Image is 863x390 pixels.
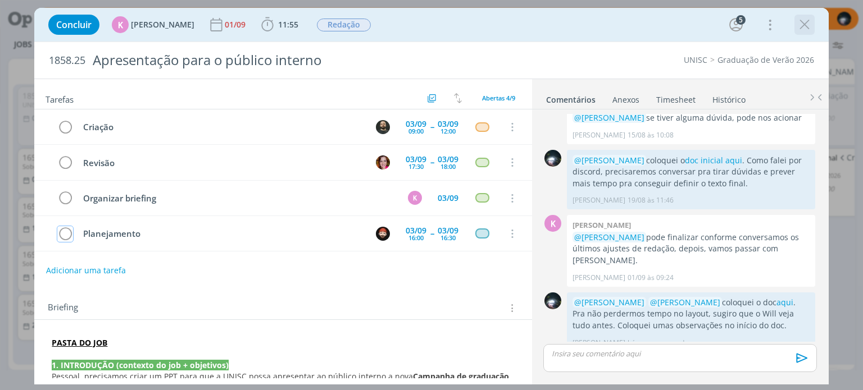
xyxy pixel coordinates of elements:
[684,54,707,65] a: UNISC
[612,94,639,105] div: Anexos
[544,150,561,167] img: G
[112,16,129,33] div: K
[736,15,746,25] div: 5
[46,260,126,281] button: Adicionar uma tarefa
[546,89,596,105] a: Comentários
[712,89,746,105] a: Histórico
[717,54,814,65] a: Graduação de Verão 2026
[407,190,424,207] button: K
[112,16,194,33] button: K[PERSON_NAME]
[408,235,424,241] div: 16:00
[544,215,561,232] div: K
[544,292,561,309] img: G
[78,227,365,241] div: Planejamento
[440,128,456,134] div: 12:00
[776,297,793,308] a: aqui
[406,155,426,163] div: 03/09
[430,230,434,237] span: --
[574,155,644,166] span: @[PERSON_NAME]
[438,194,458,202] div: 03/09
[438,120,458,128] div: 03/09
[375,154,392,171] button: B
[52,371,413,382] span: Pessoal, precisamos criar um PPT para que a UNISC possa apresentar ao público interno a nova
[573,220,631,230] b: [PERSON_NAME]
[438,155,458,163] div: 03/09
[628,338,692,348] span: há poucos segundos
[574,297,644,308] span: @[PERSON_NAME]
[46,91,74,105] span: Tarefas
[408,191,422,205] div: K
[34,8,828,384] div: dialog
[376,227,390,241] img: W
[131,21,194,29] span: [PERSON_NAME]
[454,93,462,103] img: arrow-down-up.svg
[56,20,92,29] span: Concluir
[440,235,456,241] div: 16:30
[317,19,371,31] span: Redação
[49,54,85,67] span: 1858.25
[573,297,810,331] p: coloquei o doc . Pra não perdermos tempo no layout, sugiro que o Will veja tudo antes. Coloquei u...
[440,163,456,169] div: 18:00
[258,16,301,34] button: 11:55
[52,337,107,348] a: PASTA DO JOB
[628,195,674,205] span: 19/08 às 11:46
[78,120,365,134] div: Criação
[573,155,810,189] p: coloquei o . Como falei por discord, precisaremos conversar pra tirar dúvidas e prever mais tempo...
[406,120,426,128] div: 03/09
[650,297,720,308] span: @[PERSON_NAME]
[430,158,434,166] span: --
[656,89,696,105] a: Timesheet
[573,273,625,283] p: [PERSON_NAME]
[78,191,397,205] div: Organizar briefing
[438,227,458,235] div: 03/09
[573,338,625,348] p: [PERSON_NAME]
[573,195,625,205] p: [PERSON_NAME]
[573,232,810,266] p: pode finalizar conforme conversamos os últimos ajustes de redação, depois, vamos passar com [PERS...
[408,163,424,169] div: 17:30
[574,112,644,123] span: @[PERSON_NAME]
[573,112,810,123] p: se tiver alguma dúvida, pode nos acionar
[574,232,644,242] span: @[PERSON_NAME]
[482,94,515,102] span: Abertas 4/9
[376,155,390,169] img: B
[408,128,424,134] div: 09:00
[628,273,674,283] span: 01/09 às 09:24
[375,225,392,242] button: W
[376,120,390,134] img: P
[278,19,298,30] span: 11:55
[48,301,78,315] span: Briefing
[375,118,392,135] button: P
[316,18,371,32] button: Redação
[628,130,674,140] span: 15/08 às 10:08
[430,123,434,131] span: --
[406,227,426,235] div: 03/09
[52,360,229,370] strong: 1. INTRODUÇÃO (contexto do job + objetivos)
[88,47,490,74] div: Apresentação para o público interno
[78,156,365,170] div: Revisão
[685,155,742,166] a: doc inicial aqui
[727,16,745,34] button: 5
[48,15,99,35] button: Concluir
[225,21,248,29] div: 01/09
[573,130,625,140] p: [PERSON_NAME]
